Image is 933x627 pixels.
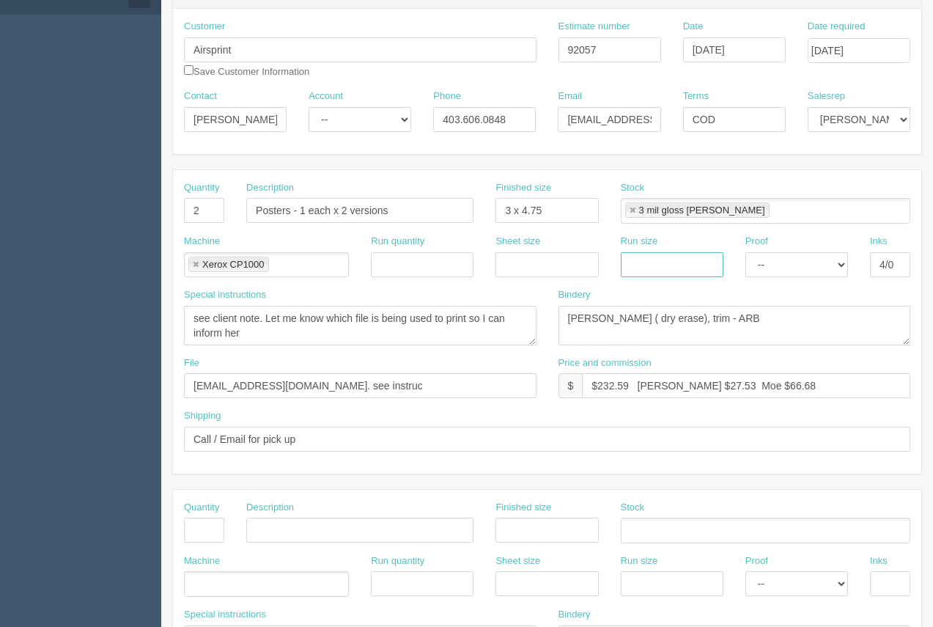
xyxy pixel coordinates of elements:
textarea: [PERSON_NAME](3mil gloss), trim, die cut - ARB ( same dies as St. [PERSON_NAME] High) [558,306,911,345]
label: Contact [184,89,217,103]
label: Quantity [184,181,219,195]
div: Xerox CP1000 [202,260,265,269]
label: Finished size [495,181,551,195]
label: Run quantity [371,554,424,568]
textarea: Number from 201-300. No YYZ in front of numbers. Numbers Only. [184,306,536,345]
div: Save Customer Information [184,20,536,78]
label: Phone [433,89,461,103]
label: Finished size [495,501,551,515]
label: Stock [621,181,645,195]
label: Sheet size [495,554,540,568]
label: Account [309,89,343,103]
label: Run size [621,554,658,568]
label: Date required [808,20,866,34]
label: Sheet size [495,235,540,249]
label: Date [683,20,703,34]
label: Bindery [558,608,591,622]
label: Special instructions [184,608,266,622]
label: Quantity [184,501,219,515]
label: Description [246,501,294,515]
input: Enter customer name [184,37,536,62]
label: Stock [621,501,645,515]
label: Machine [184,235,220,249]
div: $ [558,373,583,398]
label: Terms [683,89,709,103]
div: 3 mil gloss [PERSON_NAME] [639,205,765,215]
label: Inks [870,235,888,249]
label: Estimate number [558,20,630,34]
label: Bindery [558,288,591,302]
label: Price and commission [558,356,652,370]
label: Machine [184,554,220,568]
label: Customer [184,20,225,34]
label: Run quantity [371,235,424,249]
label: Special instructions [184,288,266,302]
label: Proof [745,554,768,568]
label: Shipping [184,409,221,423]
label: Proof [745,235,768,249]
label: Run size [621,235,658,249]
label: Description [246,181,294,195]
label: Salesrep [808,89,845,103]
label: Inks [870,554,888,568]
label: Email [558,89,582,103]
label: File [184,356,199,370]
